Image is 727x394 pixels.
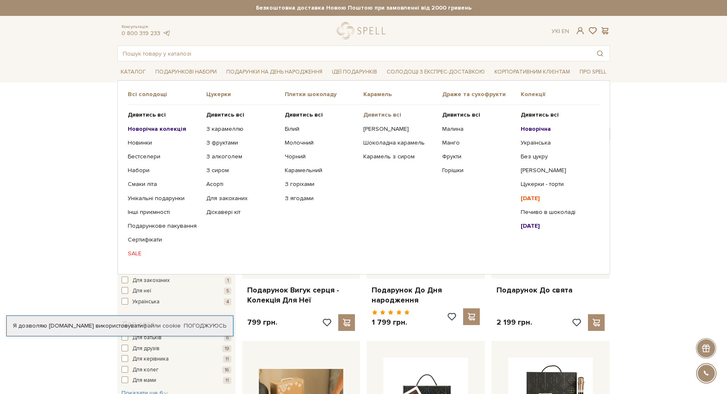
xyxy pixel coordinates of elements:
a: Для закоханих [206,195,279,202]
div: Ук [552,28,569,35]
span: Українська [132,298,160,306]
strong: Безкоштовна доставка Новою Поштою при замовленні від 2000 гривень [117,4,610,12]
a: Новинки [128,139,200,147]
a: SALE [128,250,200,257]
a: Білий [285,125,357,133]
a: З алкоголем [206,153,279,160]
a: Новорічна колекція [128,125,200,133]
a: Дивитись всі [521,111,593,119]
a: Карамель з сиром [363,153,436,160]
a: Печиво в шоколаді [521,208,593,216]
a: Бестселери [128,153,200,160]
a: Смаки літа [128,180,200,188]
a: Горішки [442,167,514,174]
p: 2 199 грн. [496,318,532,327]
b: [DATE] [521,222,540,229]
a: Корпоративним клієнтам [491,66,573,79]
a: logo [337,22,389,39]
a: Сертифікати [128,236,200,244]
span: Цукерки [206,91,285,98]
a: Подарунок До свята [496,285,605,295]
b: Дивитись всі [206,111,244,118]
div: Каталог [117,80,610,274]
a: Подарунок Вигук серця - Колекція Для Неї [247,285,355,305]
a: Ідеї подарунків [329,66,380,79]
b: [DATE] [521,195,540,202]
a: Дивитись всі [206,111,279,119]
a: Шоколадна карамель [363,139,436,147]
a: Погоджуюсь [184,322,226,330]
b: Новорічна [521,125,551,132]
span: Плитки шоколаду [285,91,363,98]
span: 6 [224,334,231,341]
a: Чорний [285,153,357,160]
span: Для неї [132,287,151,295]
span: 11 [223,377,231,384]
b: Дивитись всі [363,111,401,118]
div: Я дозволяю [DOMAIN_NAME] використовувати [7,322,233,330]
a: Асорті [206,180,279,188]
span: 11 [223,356,231,363]
a: Українська [521,139,593,147]
a: Манго [442,139,514,147]
a: Дивитись всі [442,111,514,119]
span: Консультація: [122,24,171,30]
span: 16 [222,366,231,374]
a: En [562,28,569,35]
span: 5 [224,287,231,295]
a: Подарункове пакування [128,222,200,230]
a: Карамельний [285,167,357,174]
button: Українська 4 [122,298,231,306]
a: З фруктами [206,139,279,147]
span: Для батьків [132,334,162,342]
a: Дивитись всі [128,111,200,119]
a: Дивитись всі [363,111,436,119]
span: Для закоханих [132,277,170,285]
button: Для колег 16 [122,366,231,374]
span: Для керівника [132,355,169,363]
button: Для друзів 19 [122,345,231,353]
a: Подарунки на День народження [223,66,326,79]
a: файли cookie [143,322,181,329]
span: Всі солодощі [128,91,206,98]
a: Малина [442,125,514,133]
p: 799 грн. [247,318,277,327]
button: Для керівника 11 [122,355,231,363]
span: 1 [225,277,231,284]
a: 0 800 319 233 [122,30,160,37]
b: Дивитись всі [128,111,166,118]
a: Діскавері кіт [206,208,279,216]
a: З ягодами [285,195,357,202]
b: Дивитись всі [521,111,559,118]
a: Цукерки - торти [521,180,593,188]
b: Новорічна колекція [128,125,186,132]
span: Для колег [132,366,159,374]
a: [DATE] [521,195,593,202]
b: Дивитись всі [442,111,480,118]
a: [PERSON_NAME] [363,125,436,133]
a: Подарункові набори [152,66,220,79]
button: Для закоханих 1 [122,277,231,285]
a: Про Spell [576,66,610,79]
button: Для батьків 6 [122,334,231,342]
a: Подарунок До Дня народження [372,285,480,305]
span: Колекції [521,91,599,98]
span: 19 [222,345,231,352]
button: Для неї 5 [122,287,231,295]
button: Для мами 11 [122,376,231,385]
a: З сиром [206,167,279,174]
a: Фрукти [442,153,514,160]
a: Інші приємності [128,208,200,216]
a: Каталог [117,66,149,79]
span: | [559,28,560,35]
a: Новорічна [521,125,593,133]
a: telegram [162,30,171,37]
b: Дивитись всі [285,111,323,118]
a: Солодощі з експрес-доставкою [383,65,488,79]
span: Драже та сухофрукти [442,91,521,98]
a: З горіхами [285,180,357,188]
a: З карамеллю [206,125,279,133]
a: Без цукру [521,153,593,160]
span: 4 [224,298,231,305]
span: Для мами [132,376,156,385]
